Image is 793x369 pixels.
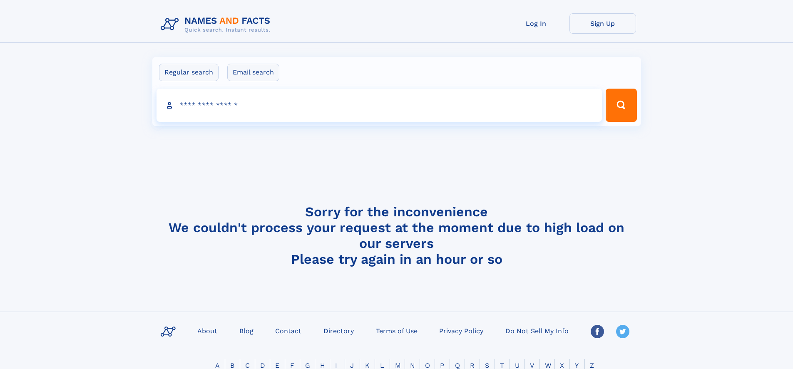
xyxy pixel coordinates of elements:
a: Blog [236,324,257,337]
a: Sign Up [569,13,636,34]
a: Log In [503,13,569,34]
input: search input [157,89,602,122]
img: Facebook [591,325,604,338]
button: Search Button [606,89,636,122]
img: Logo Names and Facts [157,13,277,36]
label: Regular search [159,64,219,81]
a: Do Not Sell My Info [502,324,572,337]
img: Twitter [616,325,629,338]
a: Privacy Policy [436,324,487,337]
label: Email search [227,64,279,81]
a: Directory [320,324,357,337]
a: About [194,324,221,337]
a: Contact [272,324,305,337]
h4: Sorry for the inconvenience We couldn't process your request at the moment due to high load on ou... [157,204,636,267]
a: Terms of Use [373,324,421,337]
